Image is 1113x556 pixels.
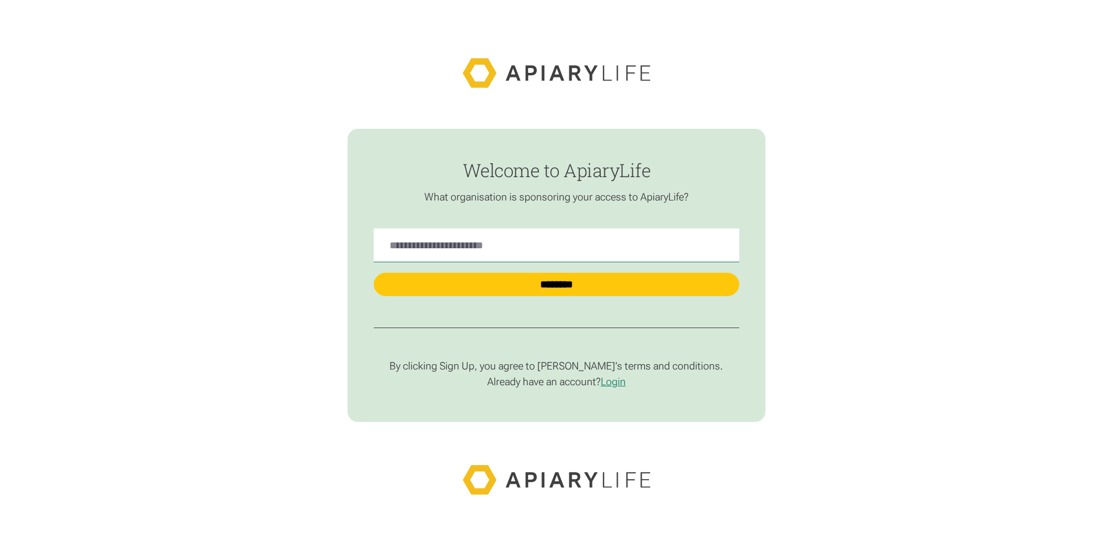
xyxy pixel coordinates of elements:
p: What organisation is sponsoring your access to ApiaryLife? [374,191,739,203]
p: Already have an account? [374,375,739,388]
form: find-employer [348,129,765,423]
a: Login [601,375,626,388]
h1: Welcome to ApiaryLife [374,160,739,181]
p: By clicking Sign Up, you agree to [PERSON_NAME]’s terms and conditions. [374,360,739,372]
